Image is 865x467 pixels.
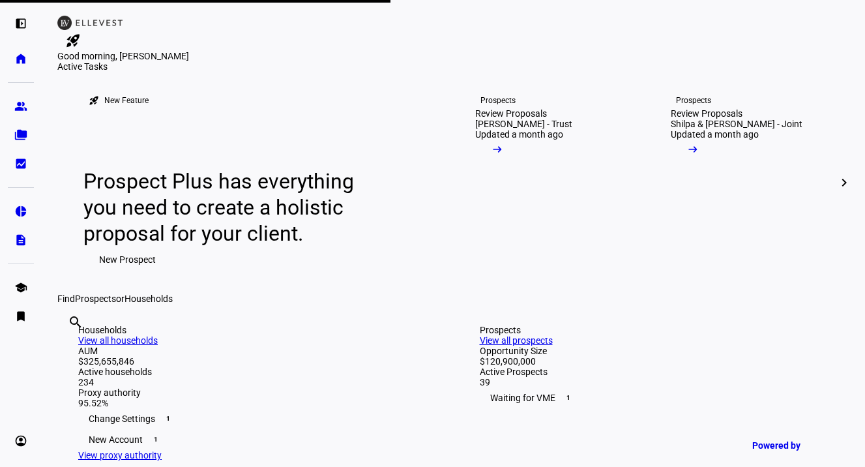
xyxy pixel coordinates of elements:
[65,33,81,48] mat-icon: rocket_launch
[480,95,516,106] div: Prospects
[480,367,829,377] div: Active Prospects
[83,247,171,273] button: New Prospect
[8,227,34,253] a: description
[78,346,428,356] div: AUM
[671,119,802,129] div: Shilpa & [PERSON_NAME] - Joint
[480,325,829,335] div: Prospects
[57,294,849,304] div: Find or
[491,143,504,156] mat-icon: arrow_right_alt
[125,294,173,304] span: Households
[78,450,162,460] a: View proxy authority
[14,52,27,65] eth-mat-symbol: home
[78,356,428,367] div: $325,655,846
[14,157,27,170] eth-mat-symbol: bid_landscape
[563,393,574,403] span: 1
[480,387,829,408] div: Waiting for VME
[480,335,553,346] a: View all prospects
[78,398,428,408] div: 95.52%
[746,433,845,457] a: Powered by
[104,95,149,106] div: New Feature
[8,93,34,119] a: group
[686,143,699,156] mat-icon: arrow_right_alt
[836,175,852,190] mat-icon: chevron_right
[14,281,27,294] eth-mat-symbol: school
[8,46,34,72] a: home
[14,434,27,447] eth-mat-symbol: account_circle
[14,233,27,247] eth-mat-symbol: description
[475,119,572,129] div: [PERSON_NAME] - Trust
[14,128,27,142] eth-mat-symbol: folder_copy
[68,332,70,348] input: Enter name of prospect or household
[480,346,829,356] div: Opportunity Size
[14,100,27,113] eth-mat-symbol: group
[650,72,835,294] a: ProspectsReview ProposalsShilpa & [PERSON_NAME] - JointUpdated a month ago
[480,377,829,387] div: 39
[83,168,355,247] div: Prospect Plus has everything you need to create a holistic proposal for your client.
[57,51,849,61] div: Good morning, [PERSON_NAME]
[78,408,428,429] div: Change Settings
[676,95,711,106] div: Prospects
[151,434,161,445] span: 1
[68,314,83,330] mat-icon: search
[75,294,116,304] span: Prospects
[14,205,27,218] eth-mat-symbol: pie_chart
[78,377,428,387] div: 234
[8,198,34,224] a: pie_chart
[671,129,759,140] div: Updated a month ago
[8,122,34,148] a: folder_copy
[78,335,158,346] a: View all households
[475,108,547,119] div: Review Proposals
[57,61,849,72] div: Active Tasks
[454,72,639,294] a: ProspectsReview Proposals[PERSON_NAME] - TrustUpdated a month ago
[78,367,428,377] div: Active households
[14,310,27,323] eth-mat-symbol: bookmark
[14,17,27,30] eth-mat-symbol: left_panel_open
[99,247,156,273] span: New Prospect
[78,429,428,450] div: New Account
[671,108,742,119] div: Review Proposals
[78,387,428,398] div: Proxy authority
[163,414,173,424] span: 1
[475,129,563,140] div: Updated a month ago
[8,151,34,177] a: bid_landscape
[480,356,829,367] div: $120,900,000
[89,95,99,106] mat-icon: rocket_launch
[78,325,428,335] div: Households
